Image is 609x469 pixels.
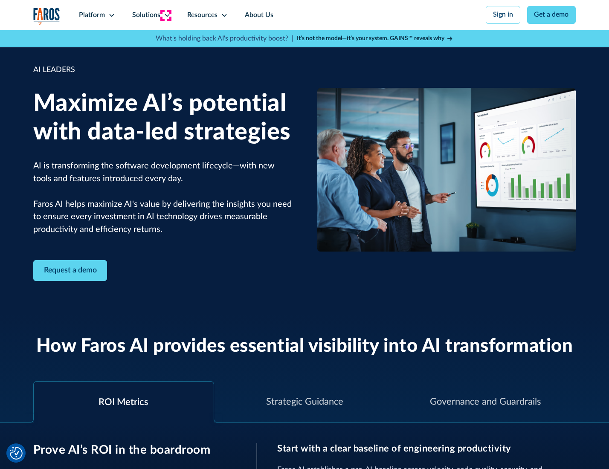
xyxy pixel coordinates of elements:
[156,34,293,44] p: What's holding back AI's productivity boost? |
[33,160,292,236] p: AI is transforming the software development lifecycle—with new tools and features introduced ever...
[297,34,454,43] a: It’s not the model—it’s your system. GAINS™ reveals why
[33,260,107,281] a: Contact Modal
[277,443,576,454] h3: Start with a clear baseline of engineering productivity
[527,6,576,24] a: Get a demo
[297,35,444,41] strong: It’s not the model—it’s your system. GAINS™ reveals why
[486,6,520,24] a: Sign in
[33,8,61,25] a: home
[33,443,236,457] h3: Prove AI’s ROI in the boardroom
[99,395,148,409] div: ROI Metrics
[33,90,292,147] h1: Maximize AI’s potential with data-led strategies
[33,8,61,25] img: Logo of the analytics and reporting company Faros.
[36,335,573,358] h2: How Faros AI provides essential visibility into AI transformation
[187,10,217,20] div: Resources
[430,395,541,409] div: Governance and Guardrails
[10,447,23,460] img: Revisit consent button
[33,64,292,76] div: AI LEADERS
[10,447,23,460] button: Cookie Settings
[132,10,160,20] div: Solutions
[266,395,343,409] div: Strategic Guidance
[79,10,105,20] div: Platform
